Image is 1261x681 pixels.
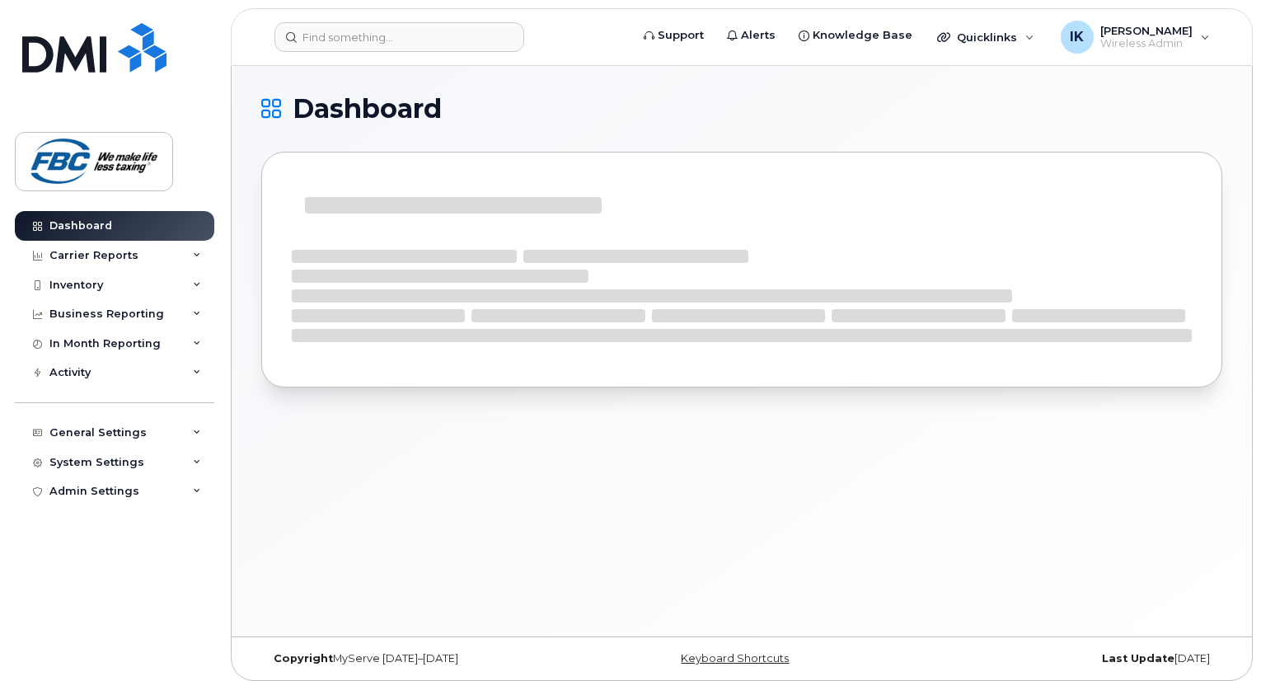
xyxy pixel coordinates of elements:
strong: Copyright [274,652,333,665]
div: MyServe [DATE]–[DATE] [261,652,582,665]
div: [DATE] [902,652,1222,665]
span: Dashboard [293,96,442,121]
strong: Last Update [1102,652,1174,665]
a: Keyboard Shortcuts [681,652,789,665]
